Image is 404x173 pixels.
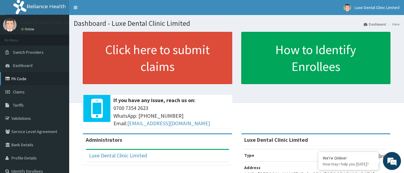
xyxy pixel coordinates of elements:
[13,50,44,55] span: Switch Providers
[35,50,83,110] span: We're online!
[99,3,113,17] div: Minimize live chat window
[83,32,232,84] a: Click here to submit claims
[355,5,399,10] span: Luxe Dental Clinic Limited
[344,4,351,11] img: User Image
[13,102,24,108] span: Tariffs
[21,20,82,25] p: Luxe Dental Clinic Limited
[323,162,374,167] p: How may I help you today?
[244,153,254,158] b: Type
[11,30,24,45] img: d_794563401_company_1708531726252_794563401
[86,136,122,143] b: Administrators
[74,20,399,27] h1: Dashboard - Luxe Dental Clinic Limited
[244,165,261,170] b: Address
[13,89,25,95] span: Claims
[241,32,391,84] a: How to Identify Enrollees
[127,120,210,127] a: [EMAIL_ADDRESS][DOMAIN_NAME]
[364,22,386,27] a: Dashboard
[113,97,196,104] b: If you have any issue, reach us on:
[89,152,147,159] a: Luxe Dental Clinic Limited
[31,34,101,41] div: Chat with us now
[113,104,229,127] span: 0700 7354 2623 WhatsApp: [PHONE_NUMBER] Email:
[387,22,399,27] li: Here
[244,136,308,143] strong: Luxe Dental Clinic Limited
[13,63,32,68] span: Dashboard
[3,112,115,133] textarea: Type your message and hit 'Enter'
[3,18,17,32] img: User Image
[323,155,374,161] div: We're Online!
[21,27,35,31] a: Online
